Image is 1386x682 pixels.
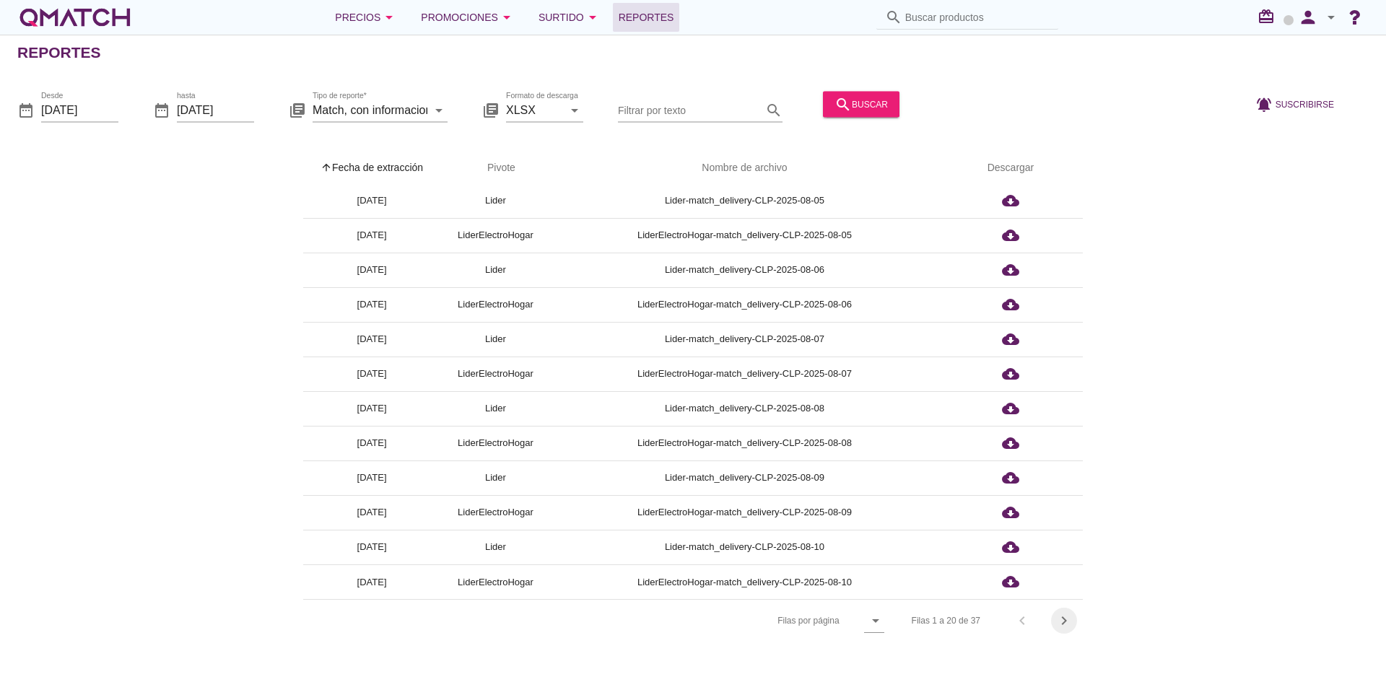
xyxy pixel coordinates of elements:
[867,612,884,629] i: arrow_drop_down
[303,218,440,253] td: [DATE]
[619,9,674,26] span: Reportes
[17,101,35,118] i: date_range
[303,148,440,188] th: Fecha de extracción: Sorted ascending. Activate to sort descending.
[834,95,852,113] i: search
[1294,7,1322,27] i: person
[834,95,888,113] div: buscar
[303,460,440,495] td: [DATE]
[177,98,254,121] input: hasta
[440,287,551,322] td: LiderElectroHogar
[41,98,118,121] input: Desde
[1051,608,1077,634] button: Next page
[303,322,440,357] td: [DATE]
[482,101,500,118] i: library_books
[551,530,938,564] td: Lider-match_delivery-CLP-2025-08-10
[1002,261,1019,279] i: cloud_download
[912,614,980,627] div: Filas 1 a 20 de 37
[527,3,613,32] button: Surtido
[551,322,938,357] td: Lider-match_delivery-CLP-2025-08-07
[765,101,783,118] i: search
[551,148,938,188] th: Nombre de archivo: Not sorted.
[551,357,938,391] td: LiderElectroHogar-match_delivery-CLP-2025-08-07
[885,9,902,26] i: search
[1255,95,1276,113] i: notifications_active
[551,183,938,218] td: Lider-match_delivery-CLP-2025-08-05
[440,148,551,188] th: Pivote: Not sorted. Activate to sort ascending.
[440,460,551,495] td: Lider
[421,9,515,26] div: Promociones
[440,218,551,253] td: LiderElectroHogar
[303,495,440,530] td: [DATE]
[551,391,938,426] td: Lider-match_delivery-CLP-2025-08-08
[938,148,1083,188] th: Descargar: Not sorted.
[153,101,170,118] i: date_range
[303,253,440,287] td: [DATE]
[323,3,409,32] button: Precios
[303,357,440,391] td: [DATE]
[303,183,440,218] td: [DATE]
[1002,573,1019,590] i: cloud_download
[1258,8,1281,25] i: redeem
[1002,365,1019,382] i: cloud_download
[430,101,448,118] i: arrow_drop_down
[1002,400,1019,417] i: cloud_download
[440,357,551,391] td: LiderElectroHogar
[1322,9,1340,26] i: arrow_drop_down
[1002,434,1019,452] i: cloud_download
[1002,538,1019,556] i: cloud_download
[440,495,551,530] td: LiderElectroHogar
[1002,296,1019,313] i: cloud_download
[440,253,551,287] td: Lider
[321,162,332,173] i: arrow_upward
[303,564,440,599] td: [DATE]
[551,218,938,253] td: LiderElectroHogar-match_delivery-CLP-2025-08-05
[633,600,884,642] div: Filas por página
[1002,192,1019,209] i: cloud_download
[1276,97,1334,110] span: Suscribirse
[551,564,938,599] td: LiderElectroHogar-match_delivery-CLP-2025-08-10
[440,391,551,426] td: Lider
[409,3,527,32] button: Promociones
[17,3,133,32] a: white-qmatch-logo
[551,460,938,495] td: Lider-match_delivery-CLP-2025-08-09
[498,9,515,26] i: arrow_drop_down
[1055,612,1073,629] i: chevron_right
[17,41,101,64] h2: Reportes
[1002,331,1019,348] i: cloud_download
[1244,91,1346,117] button: Suscribirse
[303,287,440,322] td: [DATE]
[551,287,938,322] td: LiderElectroHogar-match_delivery-CLP-2025-08-06
[551,495,938,530] td: LiderElectroHogar-match_delivery-CLP-2025-08-09
[440,564,551,599] td: LiderElectroHogar
[566,101,583,118] i: arrow_drop_down
[551,426,938,460] td: LiderElectroHogar-match_delivery-CLP-2025-08-08
[506,98,563,121] input: Formato de descarga
[303,426,440,460] td: [DATE]
[303,391,440,426] td: [DATE]
[1002,469,1019,486] i: cloud_download
[551,253,938,287] td: Lider-match_delivery-CLP-2025-08-06
[905,6,1050,29] input: Buscar productos
[440,183,551,218] td: Lider
[335,9,398,26] div: Precios
[613,3,680,32] a: Reportes
[380,9,398,26] i: arrow_drop_down
[1002,504,1019,521] i: cloud_download
[313,98,427,121] input: Tipo de reporte*
[539,9,601,26] div: Surtido
[584,9,601,26] i: arrow_drop_down
[823,91,899,117] button: buscar
[618,98,762,121] input: Filtrar por texto
[440,530,551,564] td: Lider
[289,101,306,118] i: library_books
[440,322,551,357] td: Lider
[1002,227,1019,244] i: cloud_download
[440,426,551,460] td: LiderElectroHogar
[303,530,440,564] td: [DATE]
